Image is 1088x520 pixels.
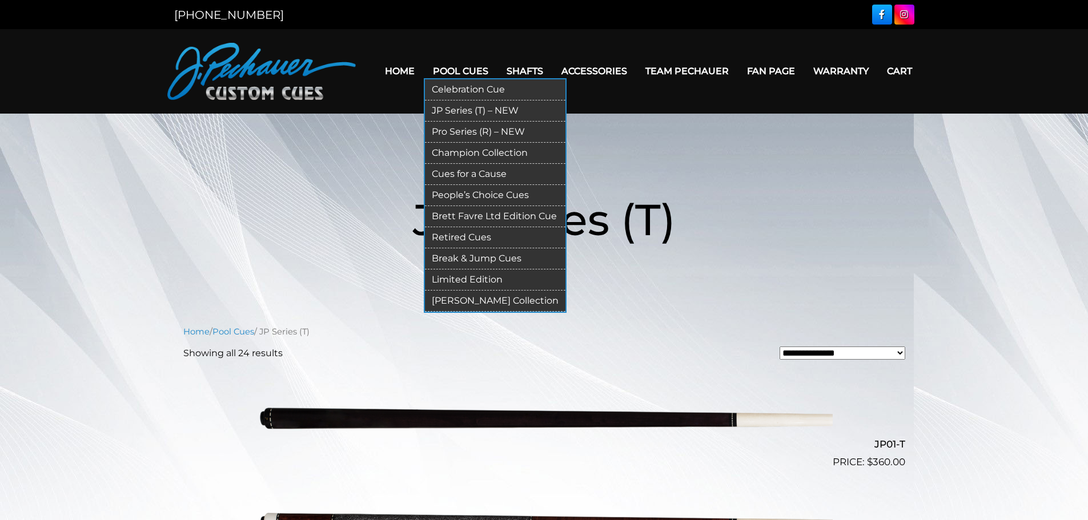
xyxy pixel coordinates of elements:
[183,369,905,470] a: JP01-T $360.00
[425,291,565,312] a: [PERSON_NAME] Collection
[878,57,921,86] a: Cart
[183,326,210,337] a: Home
[552,57,636,86] a: Accessories
[425,100,565,122] a: JP Series (T) – NEW
[497,57,552,86] a: Shafts
[425,248,565,269] a: Break & Jump Cues
[425,79,565,100] a: Celebration Cue
[183,434,905,455] h2: JP01-T
[425,185,565,206] a: People’s Choice Cues
[804,57,878,86] a: Warranty
[413,193,676,246] span: JP Series (T)
[425,143,565,164] a: Champion Collection
[183,325,905,338] nav: Breadcrumb
[425,164,565,185] a: Cues for a Cause
[425,122,565,143] a: Pro Series (R) – NEW
[183,346,283,360] p: Showing all 24 results
[425,206,565,227] a: Brett Favre Ltd Edition Cue
[425,227,565,248] a: Retired Cues
[424,57,497,86] a: Pool Cues
[167,43,356,100] img: Pechauer Custom Cues
[636,57,738,86] a: Team Pechauer
[867,456,905,467] bdi: 360.00
[738,57,804,86] a: Fan Page
[174,8,284,22] a: [PHONE_NUMBER]
[867,456,873,467] span: $
[256,369,833,465] img: JP01-T
[376,57,424,86] a: Home
[212,326,254,337] a: Pool Cues
[780,346,905,360] select: Shop order
[425,269,565,291] a: Limited Edition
